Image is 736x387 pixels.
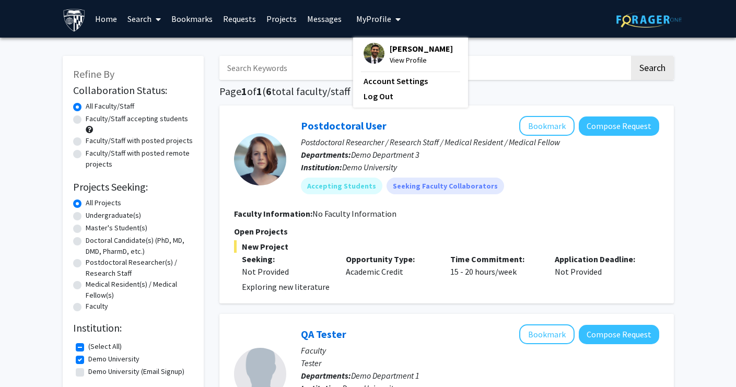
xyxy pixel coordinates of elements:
span: Demo Department 1 [351,370,419,381]
p: Tester [301,357,659,369]
a: Log Out [364,90,458,102]
a: Home [90,1,122,37]
a: Postdoctoral User [301,119,387,132]
p: Open Projects [234,225,659,238]
label: All Faculty/Staff [86,101,134,112]
input: Search Keywords [219,56,629,80]
p: Seeking: [242,253,331,265]
a: Bookmarks [166,1,218,37]
p: Opportunity Type: [346,253,435,265]
mat-chip: Accepting Students [301,178,382,194]
b: Institution: [301,162,342,172]
h2: Projects Seeking: [73,181,193,193]
span: New Project [234,240,659,253]
span: Refine By [73,67,114,80]
span: My Profile [356,14,391,24]
b: Departments: [301,370,351,381]
label: Demo University [88,354,139,365]
mat-chip: Seeking Faculty Collaborators [387,178,504,194]
p: Faculty [301,344,659,357]
b: Departments: [301,149,351,160]
div: Not Provided [242,265,331,278]
iframe: Chat [8,340,44,379]
button: Search [631,56,674,80]
div: Academic Credit [338,253,442,278]
label: Undergraduate(s) [86,210,141,221]
button: Compose Request to Postdoctoral User [579,116,659,136]
p: Postdoctoral Researcher / Research Staff / Medical Resident / Medical Fellow [301,136,659,148]
button: Add Postdoctoral User to Bookmarks [519,116,575,136]
label: Faculty/Staff with posted remote projects [86,148,193,170]
label: Master's Student(s) [86,222,147,233]
span: No Faculty Information [312,208,396,219]
label: Faculty/Staff with posted projects [86,135,193,146]
div: Not Provided [547,253,651,278]
span: 1 [241,85,247,98]
label: Doctoral Candidate(s) (PhD, MD, DMD, PharmD, etc.) [86,235,193,257]
span: View Profile [390,54,453,66]
span: [PERSON_NAME] [390,43,453,54]
label: Postdoctoral Researcher(s) / Research Staff [86,257,193,279]
h2: Institution: [73,322,193,334]
img: ForagerOne Logo [616,11,682,28]
button: Compose Request to QA Tester [579,325,659,344]
a: Messages [302,1,347,37]
img: Profile Picture [364,43,384,64]
label: (Select All) [88,341,122,352]
a: Requests [218,1,261,37]
b: Faculty Information: [234,208,312,219]
span: Demo University [342,162,397,172]
p: Application Deadline: [555,253,644,265]
p: Exploring new literature [242,280,659,293]
img: Demo University Logo [63,8,86,32]
a: Projects [261,1,302,37]
label: Faculty/Staff accepting students [86,113,188,124]
h2: Collaboration Status: [73,84,193,97]
h1: Page of ( total faculty/staff results) [219,85,674,98]
button: Add QA Tester to Bookmarks [519,324,575,344]
span: 6 [266,85,272,98]
a: Search [122,1,166,37]
div: Profile Picture[PERSON_NAME]View Profile [364,43,453,66]
label: All Projects [86,197,121,208]
span: 1 [256,85,262,98]
p: Time Commitment: [450,253,539,265]
a: Account Settings [364,75,458,87]
label: Faculty [86,301,108,312]
label: Medical Resident(s) / Medical Fellow(s) [86,279,193,301]
div: 15 - 20 hours/week [442,253,547,278]
a: QA Tester [301,327,346,341]
label: Demo University (Email Signup) [88,366,184,377]
span: Demo Department 3 [351,149,419,160]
